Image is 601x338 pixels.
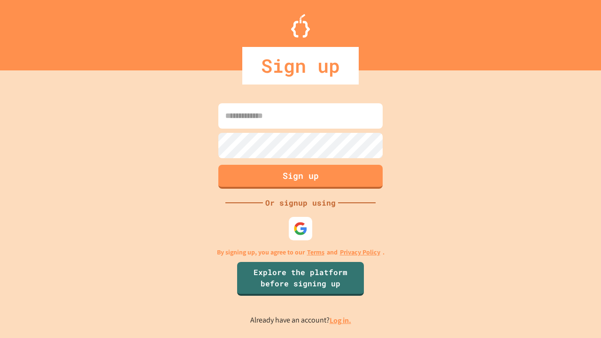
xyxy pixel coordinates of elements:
[217,247,385,257] p: By signing up, you agree to our and .
[242,47,359,84] div: Sign up
[218,165,383,189] button: Sign up
[330,315,351,325] a: Log in.
[250,315,351,326] p: Already have an account?
[307,247,324,257] a: Terms
[340,247,380,257] a: Privacy Policy
[291,14,310,38] img: Logo.svg
[293,222,308,236] img: google-icon.svg
[263,197,338,208] div: Or signup using
[237,262,364,296] a: Explore the platform before signing up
